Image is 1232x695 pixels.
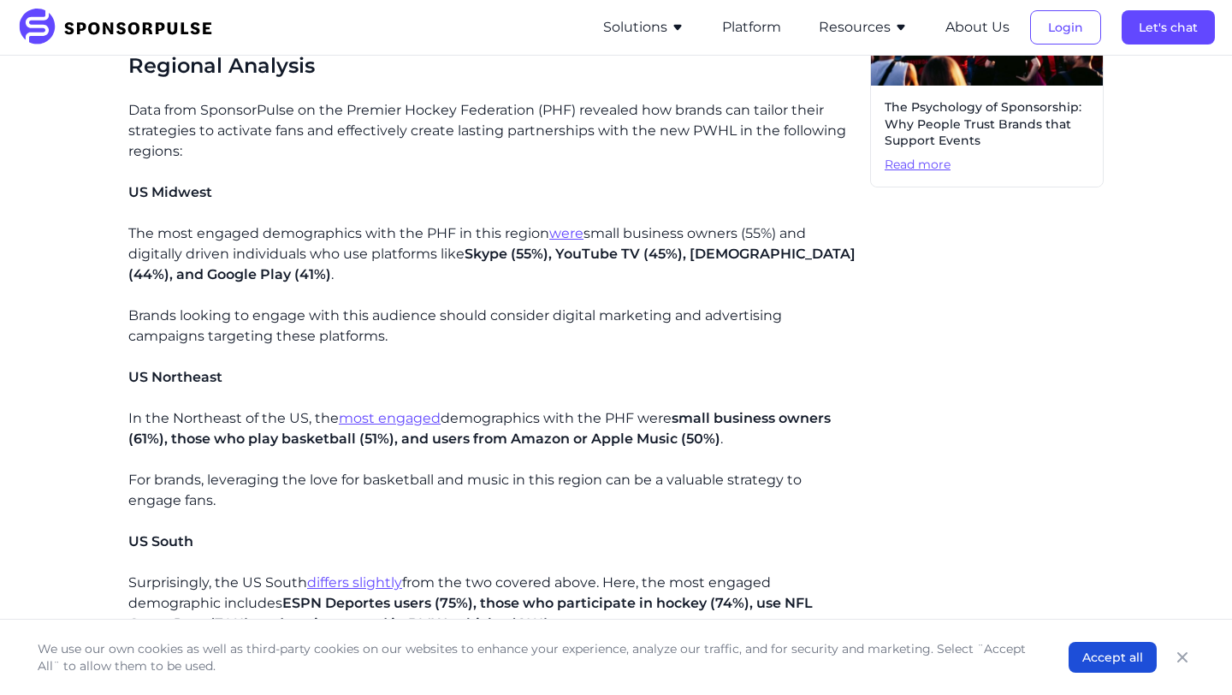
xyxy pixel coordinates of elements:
[128,369,222,385] span: US Northeast
[1069,642,1157,673] button: Accept all
[722,17,781,38] button: Platform
[128,470,856,511] p: For brands, leveraging the love for basketball and music in this region can be a valuable strateg...
[819,17,908,38] button: Resources
[128,533,193,549] span: US South
[128,408,856,449] p: In the Northeast of the US, the demographics with the PHF were .
[128,184,212,200] span: US Midwest
[17,9,225,46] img: SponsorPulse
[885,99,1089,150] span: The Psychology of Sponsorship: Why People Trust Brands that Support Events
[339,410,441,426] a: most engaged
[722,20,781,35] a: Platform
[128,223,856,285] p: The most engaged demographics with the PHF in this region small business owners (55%) and digital...
[38,640,1034,674] p: We use our own cookies as well as third-party cookies on our websites to enhance your experience,...
[945,20,1010,35] a: About Us
[1122,20,1215,35] a: Let's chat
[1122,10,1215,45] button: Let's chat
[128,573,856,634] p: Surprisingly, the US South from the two covered above. Here, the most engaged demographic includes
[128,595,813,632] span: ESPN Deportes users (75%), those who participate in hockey (74%), use NFL Game Pass (70%), and ar...
[603,17,684,38] button: Solutions
[128,246,856,282] span: Skype (55%), YouTube TV (45%), [DEMOGRAPHIC_DATA] (44%), and Google Play (41%)
[128,100,856,162] p: Data from SponsorPulse on the Premier Hockey Federation (PHF) revealed how brands can tailor thei...
[1030,20,1101,35] a: Login
[549,225,583,241] a: were
[885,157,1089,174] span: Read more
[945,17,1010,38] button: About Us
[1030,10,1101,45] button: Login
[128,306,856,347] p: Brands looking to engage with this audience should consider digital marketing and advertising cam...
[128,410,831,447] span: small business owners (61%), those who play basketball (51%), and users from Amazon or Apple Musi...
[307,574,402,591] a: differs slightly
[1146,613,1232,695] iframe: Chat Widget
[128,52,856,79] h3: Regional Analysis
